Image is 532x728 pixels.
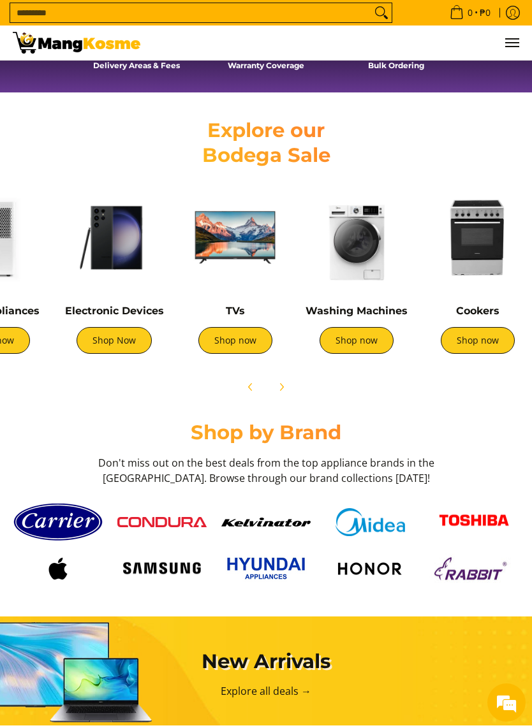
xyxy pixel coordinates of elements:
[324,553,415,585] a: Logo honor
[226,305,245,317] a: TVs
[221,552,312,585] a: Hyundai 2
[267,373,295,401] button: Next
[60,184,168,292] img: Electronic Devices
[428,505,519,540] a: Toshiba logo
[221,552,311,585] img: Hyundai 2
[221,518,312,527] a: Kelvinator button 9a26f67e caed 448c 806d e01e406ddbdc
[504,25,519,60] button: Menu
[153,25,519,60] nav: Main Menu
[13,499,103,546] img: Carrier logo 1 98356 9b90b2e1 0bd1 49ad 9aa2 9ddb2e94a36b
[324,508,415,537] a: Midea logo 405e5d5e af7e 429b b899 c48f4df307b6
[198,327,272,354] a: Shop now
[237,373,265,401] button: Previous
[117,557,207,581] img: Logo samsung wordmark
[337,61,455,70] h4: Bulk Ordering
[302,184,411,292] img: Washing Machines
[429,553,519,585] img: Logo rabbit
[221,684,311,698] a: Explore all deals →
[13,499,104,546] a: Carrier logo 1 98356 9b90b2e1 0bd1 49ad 9aa2 9ddb2e94a36b
[429,505,519,540] img: Toshiba logo
[94,455,438,486] h3: Don't miss out on the best deals from the top appliance brands in the [GEOGRAPHIC_DATA]. Browse t...
[441,327,515,354] a: Shop now
[13,553,104,585] a: Logo apple
[117,517,207,527] img: Condura logo red
[65,305,164,317] a: Electronic Devices
[117,517,208,527] a: Condura logo red
[325,508,415,537] img: Midea logo 405e5d5e af7e 429b b899 c48f4df307b6
[153,25,519,60] ul: Customer Navigation
[424,184,532,292] img: Cookers
[117,557,208,581] a: Logo samsung wordmark
[466,8,475,17] span: 0
[77,327,152,354] a: Shop Now
[143,118,390,167] h2: Explore our Bodega Sale
[13,32,140,54] img: Mang Kosme: Your Home Appliances Warehouse Sale Partner!
[207,61,325,70] h4: Warranty Coverage
[13,553,103,585] img: Logo apple
[221,518,311,527] img: Kelvinator button 9a26f67e caed 448c 806d e01e406ddbdc
[478,8,492,17] span: ₱0
[325,553,415,585] img: Logo honor
[320,327,394,354] a: Shop now
[371,3,392,22] button: Search
[78,61,195,70] h4: Delivery Areas & Fees
[446,6,494,20] span: •
[181,184,290,292] img: TVs
[428,553,519,585] a: Logo rabbit
[456,305,499,317] a: Cookers
[306,305,408,317] a: Washing Machines
[13,420,519,445] h2: Shop by Brand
